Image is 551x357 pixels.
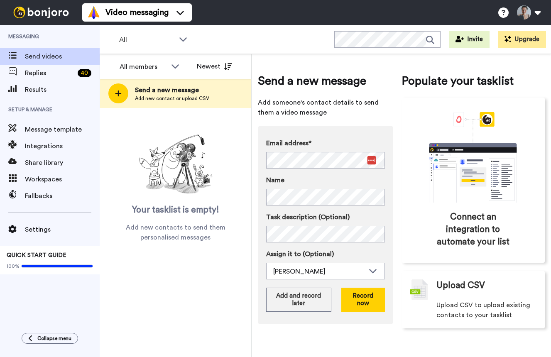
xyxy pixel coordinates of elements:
span: Fallbacks [25,191,100,201]
span: Send a new message [135,85,209,95]
button: Invite [449,31,490,48]
span: Send videos [25,51,100,61]
span: Integrations [25,141,100,151]
div: 40 [78,69,91,77]
span: Message template [25,125,100,134]
button: Add and record later [266,288,331,312]
button: Newest [191,58,238,75]
img: bj-logo-header-white.svg [10,7,72,18]
span: Collapse menu [37,335,71,342]
img: ready-set-action.png [134,131,217,198]
span: Replies [25,68,74,78]
button: Upgrade [498,31,546,48]
img: vm-color.svg [87,6,100,19]
span: Your tasklist is empty! [132,204,219,216]
span: QUICK START GUIDE [7,252,66,258]
span: Add new contacts to send them personalised messages [112,223,239,242]
img: csv-grey.png [410,279,428,300]
span: Video messaging [105,7,169,18]
span: Add new contact or upload CSV [135,95,209,102]
div: animation [411,112,535,203]
span: Populate your tasklist [402,73,545,89]
span: Connect an integration to automate your list [437,211,510,248]
span: Workspaces [25,174,100,184]
span: Upload CSV to upload existing contacts to your tasklist [436,300,537,320]
label: Email address* [266,138,385,148]
div: All members [120,62,167,72]
button: Collapse menu [22,333,78,344]
span: Settings [25,225,100,235]
span: Share library [25,158,100,168]
span: Name [266,175,284,185]
label: Assign it to (Optional) [266,249,385,259]
span: 100% [7,263,20,269]
button: Record now [341,288,385,312]
span: Results [25,85,100,95]
div: [PERSON_NAME] [273,267,365,276]
span: All [119,35,175,45]
span: Send a new message [258,73,393,89]
span: Add someone's contact details to send them a video message [258,98,393,117]
label: Task description (Optional) [266,212,385,222]
span: Upload CSV [436,279,485,292]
